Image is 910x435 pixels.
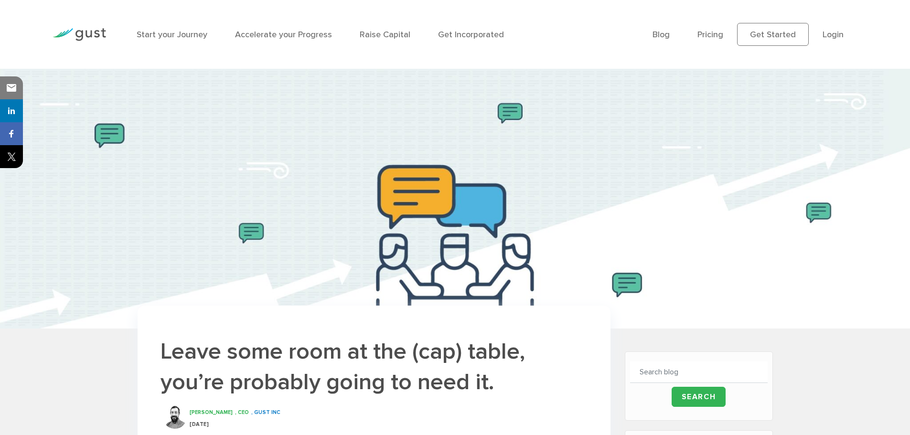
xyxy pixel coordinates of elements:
[251,409,280,415] span: , Gust INC
[737,23,809,46] a: Get Started
[137,30,207,40] a: Start your Journey
[235,30,332,40] a: Accelerate your Progress
[672,387,726,407] input: Search
[190,421,209,427] span: [DATE]
[630,361,768,383] input: Search blog
[823,30,844,40] a: Login
[190,409,233,415] span: [PERSON_NAME]
[235,409,249,415] span: , CEO
[438,30,504,40] a: Get Incorporated
[53,28,106,41] img: Gust Logo
[161,336,588,397] h1: Leave some room at the (cap) table, you’re probably going to need it.
[653,30,670,40] a: Blog
[360,30,410,40] a: Raise Capital
[697,30,723,40] a: Pricing
[163,405,187,429] img: Peter Swan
